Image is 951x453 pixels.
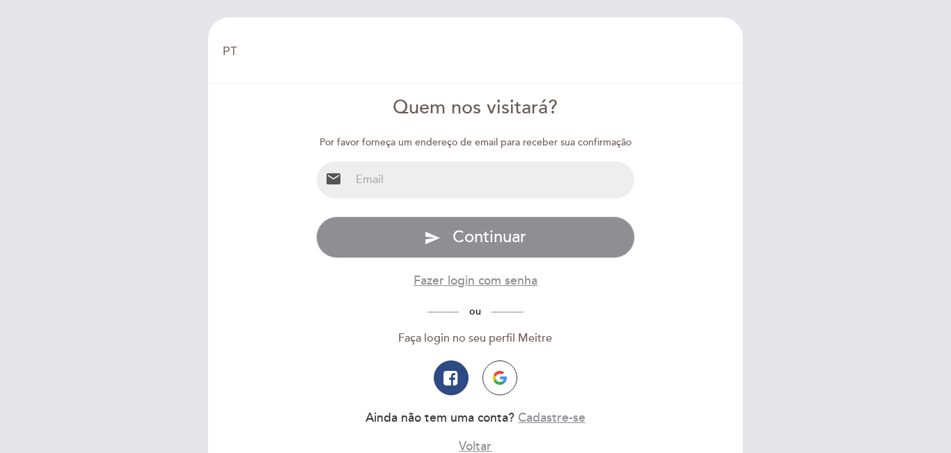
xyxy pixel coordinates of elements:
span: Ainda não tem uma conta? [366,411,514,425]
i: email [325,170,342,187]
button: send Continuar [316,216,636,258]
button: Fazer login com senha [414,272,537,289]
div: Quem nos visitará? [316,95,636,122]
input: Email [350,161,635,198]
div: Por favor forneça um endereço de email para receber sua confirmação [316,136,636,150]
span: Continuar [453,227,526,247]
div: Faça login no seu perfil Meitre [316,331,636,347]
span: ou [459,305,492,317]
button: Cadastre-se [518,409,585,427]
img: icon-google.png [493,371,507,385]
i: send [424,230,441,246]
